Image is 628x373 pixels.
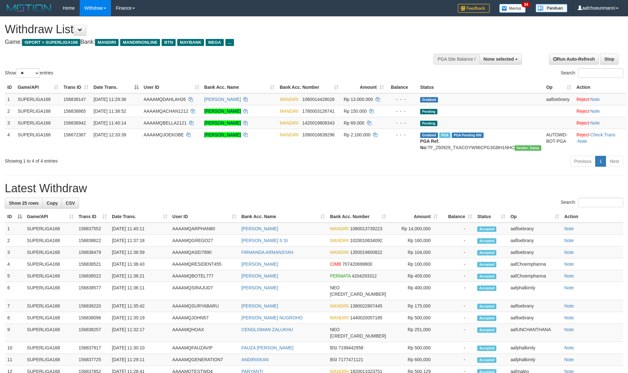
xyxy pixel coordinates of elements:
[515,145,541,151] span: Vendor URL: https://trx31.1velocity.biz
[574,129,626,153] td: · ·
[15,117,61,129] td: SUPERLIGA168
[536,4,567,12] img: panduan.png
[386,81,418,93] th: Balance
[440,258,475,270] td: -
[477,327,496,333] span: Accepted
[508,270,562,282] td: aafChoemphanna
[508,324,562,342] td: aafUNCHANTHANA
[280,109,298,114] span: MANDIRI
[420,109,437,114] span: Pending
[241,303,278,308] a: [PERSON_NAME]
[241,262,278,267] a: [PERSON_NAME]
[350,315,382,320] span: Copy 1440020057185 to clipboard
[477,274,496,279] span: Accepted
[15,81,61,93] th: Game/API: activate to sort column ascending
[5,235,25,247] td: 2
[109,354,170,366] td: [DATE] 11:29:11
[204,97,241,102] a: [PERSON_NAME]
[574,81,626,93] th: Action
[25,258,76,270] td: SUPERLIGA168
[564,327,574,332] a: Note
[204,120,241,126] a: [PERSON_NAME]
[5,282,25,300] td: 6
[76,223,109,235] td: 156837552
[477,226,496,232] span: Accepted
[109,211,170,223] th: Date Trans.: activate to sort column ascending
[508,235,562,247] td: aafloebrany
[302,132,334,137] span: Copy 1090016639296 to clipboard
[204,132,241,137] a: [PERSON_NAME]
[25,270,76,282] td: SUPERLIGA168
[330,333,386,339] span: Copy 5859457144718569 to clipboard
[15,105,61,117] td: SUPERLIGA168
[206,39,224,46] span: MEGA
[25,312,76,324] td: SUPERLIGA168
[5,324,25,342] td: 9
[440,300,475,312] td: -
[352,273,377,278] span: Copy 4204293312 to clipboard
[458,4,490,13] img: Feedback.jpg
[564,273,574,278] a: Note
[440,223,475,235] td: -
[576,109,589,114] a: Reject
[5,198,43,209] a: Show 25 rows
[76,282,109,300] td: 156838577
[5,129,15,153] td: 4
[5,93,15,105] td: 1
[5,270,25,282] td: 5
[76,324,109,342] td: 156838257
[549,54,599,65] a: Run Auto-Refresh
[5,342,25,354] td: 10
[477,238,496,244] span: Accepted
[508,247,562,258] td: aafloebrany
[564,238,574,243] a: Note
[15,129,61,153] td: SUPERLIGA168
[93,132,126,137] span: [DATE] 12:33:39
[5,81,15,93] th: ID
[241,238,288,243] a: [PERSON_NAME] S SI
[330,315,349,320] span: MANDIRI
[590,97,600,102] a: Note
[562,211,623,223] th: Action
[350,250,382,255] span: Copy 1350019600822 to clipboard
[63,120,86,126] span: 156838942
[241,226,278,231] a: [PERSON_NAME]
[15,93,61,105] td: SUPERLIGA168
[389,324,440,342] td: Rp 251,000
[25,342,76,354] td: SUPERLIGA168
[170,354,239,366] td: AAAAMQGENERATION7
[508,258,562,270] td: aafChoemphanna
[477,357,496,363] span: Accepted
[76,211,109,223] th: Trans ID: activate to sort column ascending
[330,250,349,255] span: MANDIRI
[479,54,522,65] button: None selected
[144,109,188,114] span: AAAAMQACHAN1212
[330,327,340,332] span: NEO
[564,250,574,255] a: Note
[389,247,440,258] td: Rp 104,000
[420,139,439,150] b: PGA Ref. No:
[389,211,440,223] th: Amount: activate to sort column ascending
[564,345,574,350] a: Note
[499,4,526,13] img: Button%20Memo.svg
[239,211,327,223] th: Bank Acc. Name: activate to sort column ascending
[475,211,508,223] th: Status: activate to sort column ascending
[25,247,76,258] td: SUPERLIGA168
[330,273,351,278] span: PERMATA
[76,258,109,270] td: 156838521
[302,97,334,102] span: Copy 1060014428026 to clipboard
[574,93,626,105] td: ·
[418,129,544,153] td: TF_250929_TXACOYW96CPG3GBH1NHC
[564,357,574,362] a: Note
[5,117,15,129] td: 3
[477,250,496,255] span: Accepted
[440,270,475,282] td: -
[350,303,382,308] span: Copy 1380022807445 to clipboard
[389,223,440,235] td: Rp 14,000,000
[302,109,334,114] span: Copy 1780003126741 to clipboard
[508,223,562,235] td: aafloebrany
[574,117,626,129] td: ·
[120,39,160,46] span: MANDIRIONLINE
[440,312,475,324] td: -
[452,133,484,138] span: PGA Pending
